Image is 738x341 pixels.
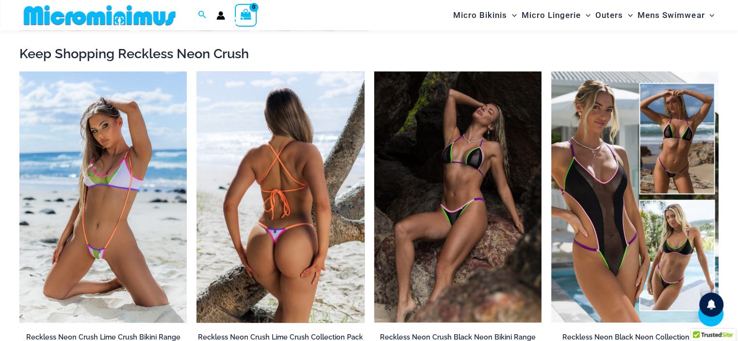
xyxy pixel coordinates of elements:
[198,9,207,21] a: Search icon link
[551,71,719,323] img: Collection Pack
[216,11,225,20] a: Account icon link
[374,71,541,323] img: Reckless Neon Crush Black Neon 306 Tri Top 296 Cheeky 04
[638,3,705,28] span: Mens Swimwear
[705,3,714,28] span: Menu Toggle
[635,3,717,28] a: Mens SwimwearMenu ToggleMenu Toggle
[522,3,581,28] span: Micro Lingerie
[19,45,719,62] h2: Keep Shopping Reckless Neon Crush
[19,71,187,323] a: Reckless Neon Crush Lime Crush 349 Crop Top 4561 Sling 05Reckless Neon Crush Lime Crush 349 Crop ...
[451,3,519,28] a: Micro BikinisMenu ToggleMenu Toggle
[595,3,623,28] span: Outers
[197,71,364,323] img: Reckless Neon Crush Lime Crush 879 One Piece 04
[519,3,593,28] a: Micro LingerieMenu ToggleMenu Toggle
[593,3,635,28] a: OutersMenu ToggleMenu Toggle
[197,71,364,323] a: Reckless Neon Crush Lime Crush Collection PackReckless Neon Crush Lime Crush 879 One Piece 04Reck...
[453,3,507,28] span: Micro Bikinis
[581,3,590,28] span: Menu Toggle
[374,71,541,323] a: Reckless Neon Crush Black Neon 306 Tri Top 296 Cheeky 04Reckless Neon Crush Black Neon 349 Crop T...
[20,4,180,26] img: MM SHOP LOGO FLAT
[623,3,633,28] span: Menu Toggle
[449,1,719,29] nav: Site Navigation
[507,3,517,28] span: Menu Toggle
[235,4,257,26] a: View Shopping Cart, empty
[19,71,187,323] img: Reckless Neon Crush Lime Crush 349 Crop Top 4561 Sling 05
[551,71,719,323] a: Collection PackTop BTop B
